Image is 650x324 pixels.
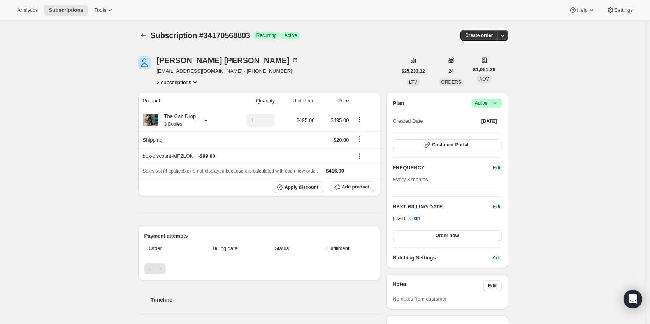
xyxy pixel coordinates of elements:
span: Create order [465,32,493,39]
span: Edit [493,164,501,172]
button: Add product [331,181,374,192]
button: Analytics [12,5,42,16]
h6: Batching Settings [393,254,492,262]
span: 24 [449,68,454,74]
span: Add product [342,184,369,190]
h2: NEXT BILLING DATE [393,203,493,211]
span: Status [262,245,302,252]
span: [DATE] · [393,215,420,221]
span: Order now [436,232,459,239]
button: Product actions [157,78,199,86]
button: Create order [460,30,497,41]
small: 3 Bottles [164,121,183,127]
span: $1,051.38 [473,66,495,74]
button: Customer Portal [393,139,501,150]
span: Recurring [256,32,277,39]
button: 24 [444,66,459,77]
button: Apply discount [274,181,323,193]
span: No notes from customer [393,296,447,302]
div: box-discount-MF2LON [143,152,349,160]
button: Help [564,5,600,16]
span: Add [492,254,501,262]
button: Edit [483,280,502,291]
h2: Plan [393,99,404,107]
button: Skip [406,212,425,225]
button: Add [488,252,506,264]
th: Order [144,240,191,257]
span: Fulfillment [306,245,369,252]
span: Subscriptions [49,7,83,13]
button: Subscriptions [138,30,149,41]
span: Sales tax (if applicable) is not displayed because it is calculated with each new order. [143,168,318,174]
span: $416.00 [326,168,344,174]
button: $25,233.12 [397,66,430,77]
h2: Timeline [151,296,381,304]
span: Settings [614,7,633,13]
span: Active [475,99,499,107]
button: Shipping actions [353,135,366,143]
button: Product actions [353,115,366,124]
span: $495.00 [330,117,349,123]
span: Customer Portal [432,142,468,148]
button: Tools [90,5,119,16]
span: $25,233.12 [402,68,425,74]
span: Help [577,7,587,13]
th: Product [138,92,228,109]
h3: Notes [393,280,483,291]
button: Edit [488,162,506,174]
span: AOV [479,76,489,82]
h2: Payment attempts [144,232,374,240]
span: Denise Terpstra [138,56,151,69]
nav: Pagination [144,263,374,274]
span: - $99.00 [198,152,215,160]
button: Subscriptions [44,5,88,16]
span: | [489,100,490,106]
span: [EMAIL_ADDRESS][DOMAIN_NAME] · [PHONE_NUMBER] [157,67,299,75]
span: Edit [488,283,497,289]
button: [DATE] [477,116,502,127]
span: Analytics [17,7,38,13]
button: Order now [393,230,501,241]
th: Quantity [228,92,277,109]
div: The Cab Drop [158,113,196,128]
span: Tools [94,7,106,13]
span: $495.00 [296,117,314,123]
button: Settings [602,5,638,16]
span: Billing date [193,245,257,252]
span: Active [285,32,297,39]
span: Apply discount [285,184,318,190]
th: Shipping [138,131,228,148]
span: LTV [409,79,417,85]
h2: FREQUENCY [393,164,493,172]
span: Every 3 months [393,176,428,182]
span: Created Date [393,117,423,125]
span: Subscription #34170568803 [151,31,250,40]
th: Unit Price [277,92,317,109]
span: Skip [410,215,420,222]
span: ORDERS [441,79,461,85]
span: [DATE] [481,118,497,124]
div: Open Intercom Messenger [624,290,642,308]
th: Price [317,92,351,109]
button: Edit [493,203,501,211]
div: [PERSON_NAME] [PERSON_NAME] [157,56,299,64]
span: $20.00 [334,137,349,143]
